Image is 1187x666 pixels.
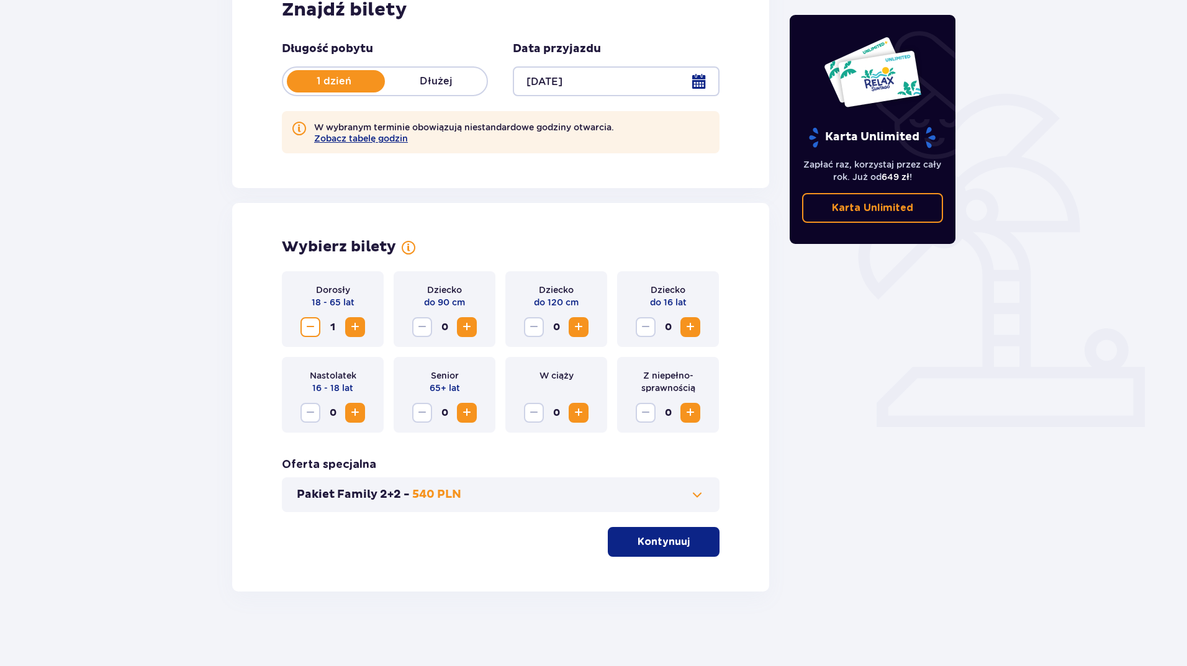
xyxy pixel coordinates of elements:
[431,369,459,382] p: Senior
[534,296,579,308] p: do 120 cm
[569,403,589,423] button: Zwiększ
[427,284,462,296] p: Dziecko
[314,133,408,143] button: Zobacz tabelę godzin
[283,74,385,88] p: 1 dzień
[539,369,574,382] p: W ciąży
[316,284,350,296] p: Dorosły
[513,42,601,56] p: Data przyjazdu
[658,403,678,423] span: 0
[412,403,432,423] button: Zmniejsz
[312,382,353,394] p: 16 - 18 lat
[638,535,690,549] p: Kontynuuj
[345,403,365,423] button: Zwiększ
[314,121,614,143] p: W wybranym terminie obowiązują niestandardowe godziny otwarcia.
[424,296,465,308] p: do 90 cm
[282,238,396,256] h2: Wybierz bilety
[608,527,720,557] button: Kontynuuj
[658,317,678,337] span: 0
[312,296,354,308] p: 18 - 65 lat
[323,317,343,337] span: 1
[430,382,460,394] p: 65+ lat
[345,317,365,337] button: Zwiększ
[282,42,373,56] p: Długość pobytu
[412,487,461,502] p: 540 PLN
[297,487,705,502] button: Pakiet Family 2+2 -540 PLN
[680,403,700,423] button: Zwiększ
[627,369,709,394] p: Z niepełno­sprawnością
[297,487,410,502] p: Pakiet Family 2+2 -
[457,403,477,423] button: Zwiększ
[435,317,454,337] span: 0
[435,403,454,423] span: 0
[569,317,589,337] button: Zwiększ
[636,403,656,423] button: Zmniejsz
[650,296,687,308] p: do 16 lat
[300,403,320,423] button: Zmniejsz
[524,403,544,423] button: Zmniejsz
[636,317,656,337] button: Zmniejsz
[802,193,944,223] a: Karta Unlimited
[524,317,544,337] button: Zmniejsz
[823,36,922,108] img: Dwie karty całoroczne do Suntago z napisem 'UNLIMITED RELAX', na białym tle z tropikalnymi liśćmi...
[282,457,376,472] h3: Oferta specjalna
[539,284,574,296] p: Dziecko
[412,317,432,337] button: Zmniejsz
[385,74,487,88] p: Dłużej
[651,284,685,296] p: Dziecko
[808,127,937,148] p: Karta Unlimited
[680,317,700,337] button: Zwiększ
[802,158,944,183] p: Zapłać raz, korzystaj przez cały rok. Już od !
[310,369,356,382] p: Nastolatek
[300,317,320,337] button: Zmniejsz
[323,403,343,423] span: 0
[546,403,566,423] span: 0
[832,201,913,215] p: Karta Unlimited
[457,317,477,337] button: Zwiększ
[882,172,909,182] span: 649 zł
[546,317,566,337] span: 0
